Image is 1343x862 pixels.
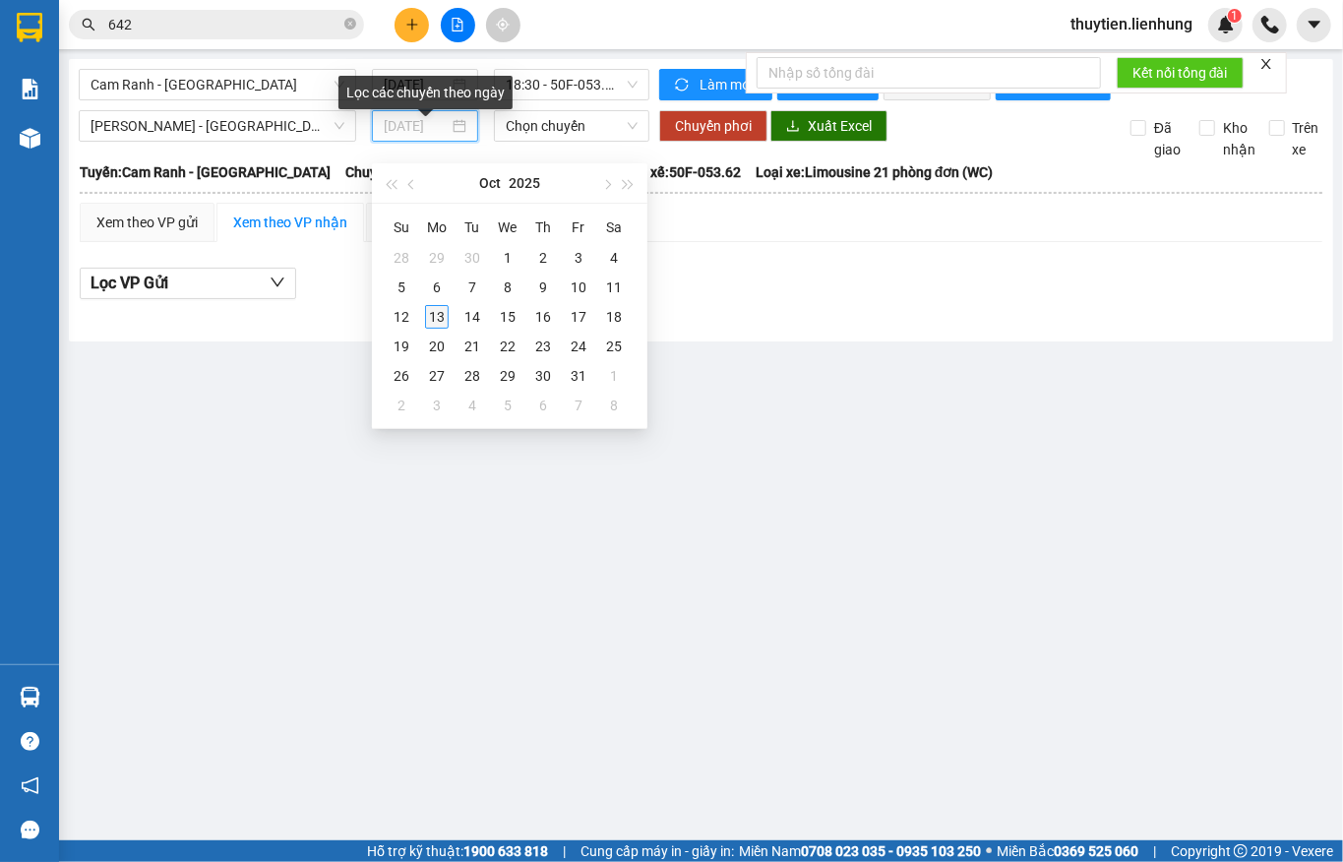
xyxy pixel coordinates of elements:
[580,840,734,862] span: Cung cấp máy in - giấy in:
[80,164,331,180] b: Tuyến: Cam Ranh - [GEOGRAPHIC_DATA]
[405,18,419,31] span: plus
[455,332,490,361] td: 2025-10-21
[91,70,344,99] span: Cam Ranh - Đà Nẵng
[525,361,561,391] td: 2025-10-30
[384,212,419,243] th: Su
[479,163,501,203] button: Oct
[561,332,596,361] td: 2025-10-24
[1146,117,1189,160] span: Đã giao
[659,69,772,100] button: syncLàm mới
[490,391,525,420] td: 2025-11-05
[270,275,285,290] span: down
[344,18,356,30] span: close-circle
[496,276,519,299] div: 8
[602,364,626,388] div: 1
[460,305,484,329] div: 14
[455,391,490,420] td: 2025-11-04
[561,273,596,302] td: 2025-10-10
[531,335,555,358] div: 23
[395,8,429,42] button: plus
[525,243,561,273] td: 2025-10-02
[563,840,566,862] span: |
[602,246,626,270] div: 4
[384,74,449,95] input: 13/10/2025
[390,394,413,417] div: 2
[496,246,519,270] div: 1
[384,302,419,332] td: 2025-10-12
[739,840,981,862] span: Miền Nam
[997,840,1138,862] span: Miền Bắc
[20,687,40,708] img: warehouse-icon
[757,57,1101,89] input: Nhập số tổng đài
[21,776,39,795] span: notification
[496,335,519,358] div: 22
[384,243,419,273] td: 2025-09-28
[1228,9,1242,23] sup: 1
[1055,12,1208,36] span: thuytien.lienhung
[770,110,887,142] button: downloadXuất Excel
[596,361,632,391] td: 2025-11-01
[21,732,39,751] span: question-circle
[455,361,490,391] td: 2025-10-28
[602,335,626,358] div: 25
[91,271,168,295] span: Lọc VP Gửi
[561,361,596,391] td: 2025-10-31
[460,364,484,388] div: 28
[419,243,455,273] td: 2025-09-29
[756,161,994,183] span: Loại xe: Limousine 21 phòng đơn (WC)
[390,335,413,358] div: 19
[20,128,40,149] img: warehouse-icon
[602,305,626,329] div: 18
[425,394,449,417] div: 3
[460,246,484,270] div: 30
[567,335,590,358] div: 24
[496,18,510,31] span: aim
[561,391,596,420] td: 2025-11-07
[490,361,525,391] td: 2025-10-29
[659,110,767,142] button: Chuyển phơi
[567,364,590,388] div: 31
[338,76,513,109] div: Lọc các chuyến theo ngày
[486,8,520,42] button: aim
[504,161,613,183] span: Số xe: 50F-053.62
[344,16,356,34] span: close-circle
[490,243,525,273] td: 2025-10-01
[384,391,419,420] td: 2025-11-02
[628,161,741,183] span: Tài xế: 50F-053.62
[531,364,555,388] div: 30
[567,394,590,417] div: 7
[700,74,757,95] span: Làm mới
[460,335,484,358] div: 21
[531,394,555,417] div: 6
[419,273,455,302] td: 2025-10-06
[1117,57,1244,89] button: Kết nối tổng đài
[419,212,455,243] th: Mo
[419,361,455,391] td: 2025-10-27
[986,847,992,855] span: ⚪️
[506,70,638,99] span: 18:30 - 50F-053.62
[506,111,638,141] span: Chọn chuyến
[801,843,981,859] strong: 0708 023 035 - 0935 103 250
[596,212,632,243] th: Sa
[233,212,347,233] div: Xem theo VP nhận
[490,212,525,243] th: We
[17,13,42,42] img: logo-vxr
[425,305,449,329] div: 13
[525,332,561,361] td: 2025-10-23
[441,8,475,42] button: file-add
[345,161,489,183] span: Chuyến: (18:30 [DATE])
[490,302,525,332] td: 2025-10-15
[561,243,596,273] td: 2025-10-03
[390,364,413,388] div: 26
[602,394,626,417] div: 8
[21,821,39,839] span: message
[1261,16,1279,33] img: phone-icon
[525,391,561,420] td: 2025-11-06
[531,246,555,270] div: 2
[567,305,590,329] div: 17
[596,243,632,273] td: 2025-10-04
[1306,16,1323,33] span: caret-down
[509,163,540,203] button: 2025
[80,268,296,299] button: Lọc VP Gửi
[1132,62,1228,84] span: Kết nối tổng đài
